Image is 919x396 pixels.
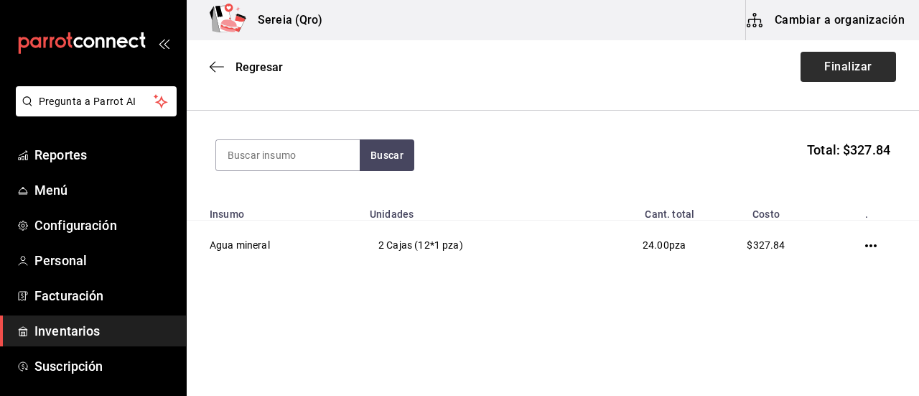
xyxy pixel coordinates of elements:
span: Configuración [34,216,174,235]
th: . [829,200,919,221]
span: Total: $327.84 [807,140,890,160]
td: pza [568,221,703,270]
span: Pregunta a Parrot AI [39,94,154,109]
span: Personal [34,251,174,270]
th: Insumo [187,200,361,221]
button: Regresar [210,60,283,74]
h3: Sereia (Qro) [246,11,323,29]
span: Inventarios [34,321,174,341]
th: Costo [703,200,829,221]
td: Agua mineral [187,221,361,270]
a: Pregunta a Parrot AI [10,104,177,119]
span: Facturación [34,286,174,305]
span: Reportes [34,145,174,165]
span: $327.84 [747,239,785,251]
button: Finalizar [801,52,896,82]
span: Menú [34,180,174,200]
button: Pregunta a Parrot AI [16,86,177,116]
span: 24.00 [643,239,669,251]
th: Cant. total [568,200,703,221]
td: 2 Cajas (12*1 pza) [361,221,568,270]
button: open_drawer_menu [158,37,169,49]
span: Regresar [235,60,283,74]
th: Unidades [361,200,568,221]
input: Buscar insumo [216,140,360,170]
button: Buscar [360,139,414,171]
span: Suscripción [34,356,174,376]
